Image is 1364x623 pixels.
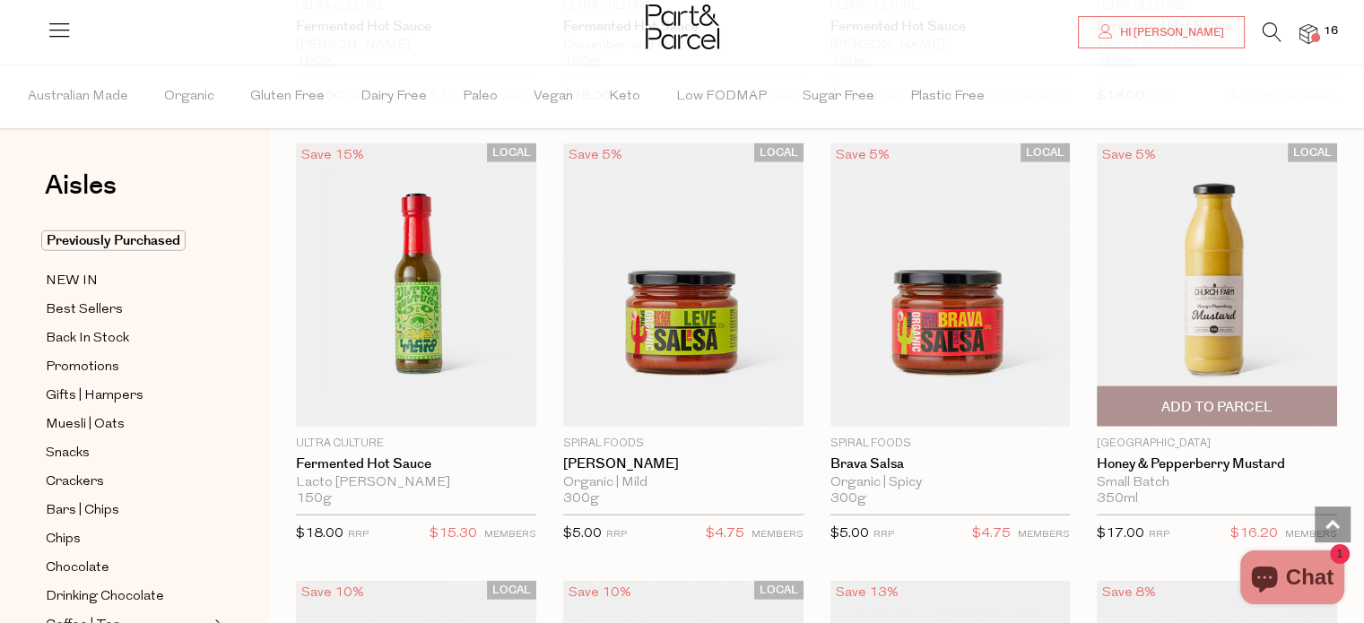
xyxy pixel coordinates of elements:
[430,523,477,546] span: $15.30
[1097,527,1144,541] span: $17.00
[41,230,186,251] span: Previously Purchased
[676,65,767,128] span: Low FODMAP
[1097,436,1337,452] p: [GEOGRAPHIC_DATA]
[1299,24,1317,43] a: 16
[46,414,125,436] span: Muesli | Oats
[46,499,209,522] a: Bars | Chips
[1018,530,1070,540] small: MEMBERS
[1097,456,1337,472] a: Honey & Pepperberry Mustard
[563,143,628,168] div: Save 5%
[563,143,804,427] img: Leve Salsa
[296,581,369,605] div: Save 10%
[1149,530,1169,540] small: RRP
[28,65,128,128] span: Australian Made
[606,530,627,540] small: RRP
[563,456,804,472] a: [PERSON_NAME]
[46,299,209,321] a: Best Sellers
[296,143,369,168] div: Save 15%
[361,65,427,128] span: Dairy Free
[46,500,119,522] span: Bars | Chips
[1230,523,1278,546] span: $16.20
[752,530,804,540] small: MEMBERS
[348,530,369,540] small: RRP
[296,143,536,427] img: Fermented Hot Sauce
[563,491,599,507] span: 300g
[46,299,123,321] span: Best Sellers
[46,357,119,378] span: Promotions
[296,527,343,541] span: $18.00
[609,65,640,128] span: Keto
[754,143,804,162] span: LOCAL
[46,585,209,608] a: Drinking Chocolate
[754,581,804,600] span: LOCAL
[46,528,209,550] a: Chips
[1097,386,1337,427] button: Add To Parcel
[46,271,98,292] span: NEW IN
[46,557,209,579] a: Chocolate
[1161,398,1273,417] span: Add To Parcel
[563,581,637,605] div: Save 10%
[250,65,325,128] span: Gluten Free
[46,328,129,350] span: Back In Stock
[46,558,109,579] span: Chocolate
[1097,143,1161,168] div: Save 5%
[563,475,804,491] div: Organic | Mild
[1116,25,1224,40] span: Hi [PERSON_NAME]
[830,475,1071,491] div: Organic | Spicy
[1078,16,1245,48] a: Hi [PERSON_NAME]
[563,436,804,452] p: Spiral Foods
[910,65,985,128] span: Plastic Free
[46,385,209,407] a: Gifts | Hampers
[830,143,1071,427] img: Brava Salsa
[1097,143,1337,427] img: Honey & Pepperberry Mustard
[972,523,1011,546] span: $4.75
[873,530,894,540] small: RRP
[830,143,895,168] div: Save 5%
[830,436,1071,452] p: Spiral Foods
[1021,143,1070,162] span: LOCAL
[46,529,81,550] span: Chips
[1097,475,1337,491] div: Small Batch
[46,356,209,378] a: Promotions
[1235,550,1350,609] inbox-online-store-chat: Shopify online store chat
[1097,581,1161,605] div: Save 8%
[1288,143,1337,162] span: LOCAL
[534,65,573,128] span: Vegan
[296,475,536,491] div: Lacto [PERSON_NAME]
[46,471,209,493] a: Crackers
[46,327,209,350] a: Back In Stock
[296,491,332,507] span: 150g
[487,143,536,162] span: LOCAL
[46,472,104,493] span: Crackers
[46,443,90,464] span: Snacks
[46,270,209,292] a: NEW IN
[803,65,874,128] span: Sugar Free
[1097,491,1138,507] span: 350ml
[296,456,536,472] a: Fermented Hot Sauce
[45,166,117,205] span: Aisles
[563,527,602,541] span: $5.00
[830,456,1071,472] a: Brava Salsa
[46,442,209,464] a: Snacks
[46,385,143,407] span: Gifts | Hampers
[487,581,536,600] span: LOCAL
[296,436,536,452] p: Ultra Culture
[46,413,209,436] a: Muesli | Oats
[1285,530,1337,540] small: MEMBERS
[706,523,744,546] span: $4.75
[463,65,498,128] span: Paleo
[830,581,904,605] div: Save 13%
[46,230,209,252] a: Previously Purchased
[46,586,164,608] span: Drinking Chocolate
[164,65,214,128] span: Organic
[646,4,719,49] img: Part&Parcel
[484,530,536,540] small: MEMBERS
[1319,23,1342,39] span: 16
[830,527,869,541] span: $5.00
[830,491,866,507] span: 300g
[45,172,117,217] a: Aisles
